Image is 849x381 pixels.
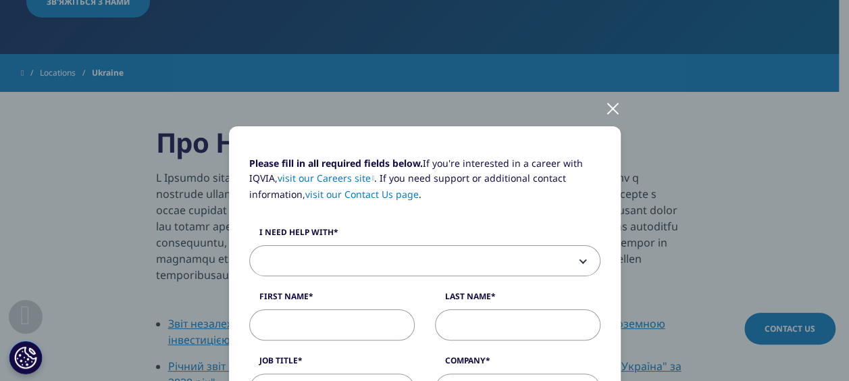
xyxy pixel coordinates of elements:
[249,290,415,309] label: First Name
[9,340,43,374] button: Cookies Settings
[249,226,600,245] label: I need help with
[305,188,419,201] a: visit our Contact Us page
[435,290,600,309] label: Last Name
[278,172,375,184] a: visit our Careers site
[249,355,415,374] label: Job Title
[249,157,423,170] strong: Please fill in all required fields below.
[435,355,600,374] label: Company
[249,156,600,212] p: If you're interested in a career with IQVIA, . If you need support or additional contact informat...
